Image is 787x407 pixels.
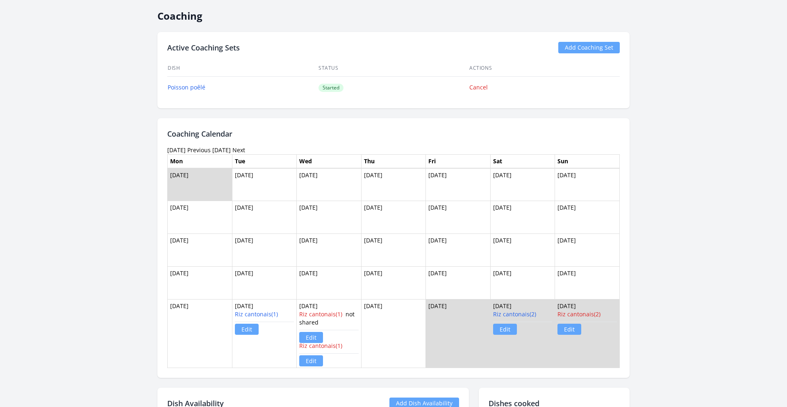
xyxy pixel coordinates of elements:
[361,234,426,267] td: [DATE]
[361,300,426,368] td: [DATE]
[426,234,491,267] td: [DATE]
[299,310,355,326] span: not shared
[426,300,491,368] td: [DATE]
[493,310,536,318] a: Riz cantonais(2)
[426,267,491,300] td: [DATE]
[555,168,620,201] td: [DATE]
[232,168,297,201] td: [DATE]
[167,128,620,139] h2: Coaching Calendar
[361,267,426,300] td: [DATE]
[212,146,231,154] a: [DATE]
[232,201,297,234] td: [DATE]
[167,42,240,53] h2: Active Coaching Sets
[557,310,600,318] a: Riz cantonais(2)
[232,300,297,368] td: [DATE]
[555,234,620,267] td: [DATE]
[555,300,620,368] td: [DATE]
[318,60,469,77] th: Status
[232,154,297,168] th: Tue
[187,146,211,154] a: Previous
[297,168,362,201] td: [DATE]
[297,300,362,368] td: [DATE]
[157,3,630,22] h2: Coaching
[168,168,232,201] td: [DATE]
[297,154,362,168] th: Wed
[361,154,426,168] th: Thu
[490,154,555,168] th: Sat
[168,267,232,300] td: [DATE]
[168,234,232,267] td: [DATE]
[299,342,342,350] a: Riz cantonais(1)
[167,60,318,77] th: Dish
[168,201,232,234] td: [DATE]
[232,267,297,300] td: [DATE]
[167,146,186,154] time: [DATE]
[297,234,362,267] td: [DATE]
[490,300,555,368] td: [DATE]
[297,201,362,234] td: [DATE]
[426,201,491,234] td: [DATE]
[361,201,426,234] td: [DATE]
[299,332,323,343] a: Edit
[490,168,555,201] td: [DATE]
[555,154,620,168] th: Sun
[168,300,232,368] td: [DATE]
[490,267,555,300] td: [DATE]
[426,168,491,201] td: [DATE]
[235,310,278,318] a: Riz cantonais(1)
[555,201,620,234] td: [DATE]
[558,42,620,53] a: Add Coaching Set
[168,154,232,168] th: Mon
[555,267,620,300] td: [DATE]
[557,324,581,335] a: Edit
[469,60,620,77] th: Actions
[426,154,491,168] th: Fri
[361,168,426,201] td: [DATE]
[490,234,555,267] td: [DATE]
[232,234,297,267] td: [DATE]
[168,83,205,91] a: Poisson poêlé
[490,201,555,234] td: [DATE]
[469,83,488,91] a: Cancel
[299,310,342,318] a: Riz cantonais(1)
[318,84,343,92] span: Started
[493,324,517,335] a: Edit
[299,355,323,366] a: Edit
[232,146,245,154] a: Next
[297,267,362,300] td: [DATE]
[235,324,259,335] a: Edit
